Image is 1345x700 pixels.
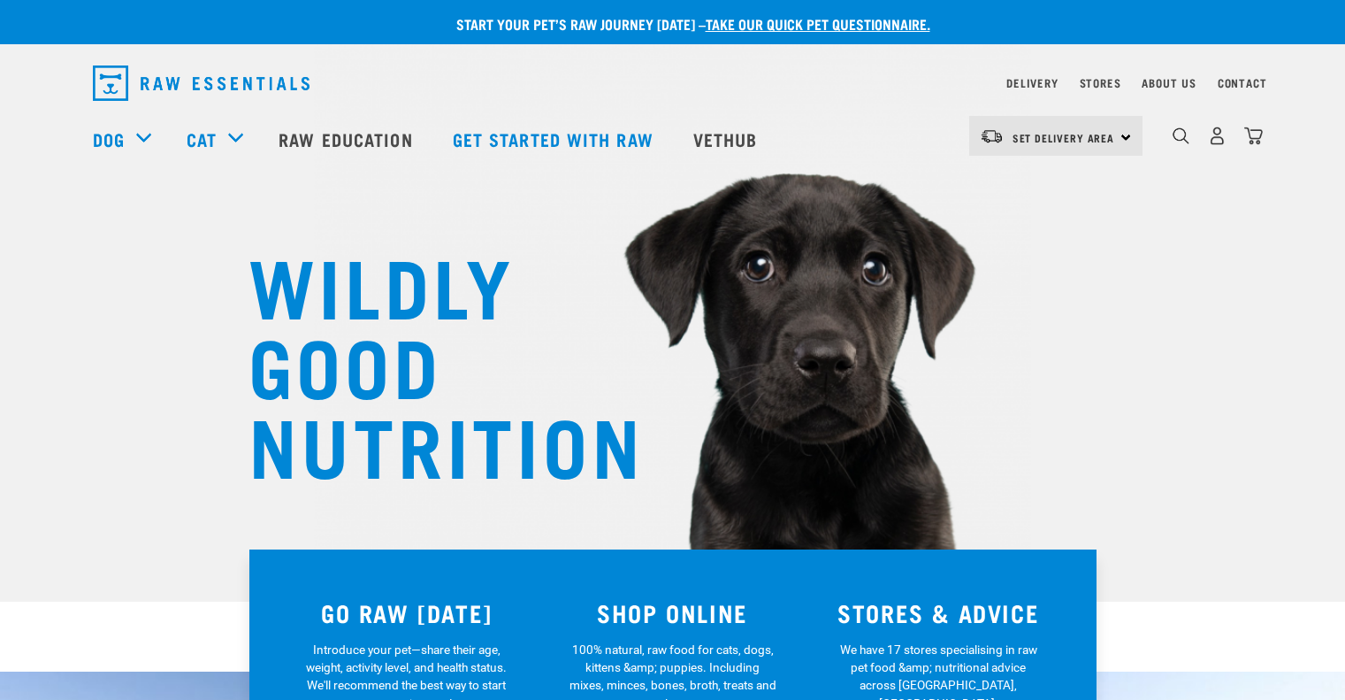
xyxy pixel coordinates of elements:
img: user.png [1208,127,1227,145]
a: Dog [93,126,125,152]
h3: SHOP ONLINE [550,599,795,627]
span: Set Delivery Area [1013,135,1115,141]
a: Get started with Raw [435,104,676,174]
a: Raw Education [261,104,434,174]
a: Vethub [676,104,780,174]
h3: GO RAW [DATE] [285,599,530,627]
h1: WILDLY GOOD NUTRITION [248,243,602,482]
nav: dropdown navigation [79,58,1267,108]
img: home-icon@2x.png [1244,127,1263,145]
a: Stores [1080,80,1121,86]
img: home-icon-1@2x.png [1173,127,1189,144]
a: Contact [1218,80,1267,86]
h3: STORES & ADVICE [816,599,1061,627]
a: Cat [187,126,217,152]
img: van-moving.png [980,128,1004,144]
img: Raw Essentials Logo [93,65,310,101]
a: Delivery [1006,80,1058,86]
a: About Us [1142,80,1196,86]
a: take our quick pet questionnaire. [706,19,930,27]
